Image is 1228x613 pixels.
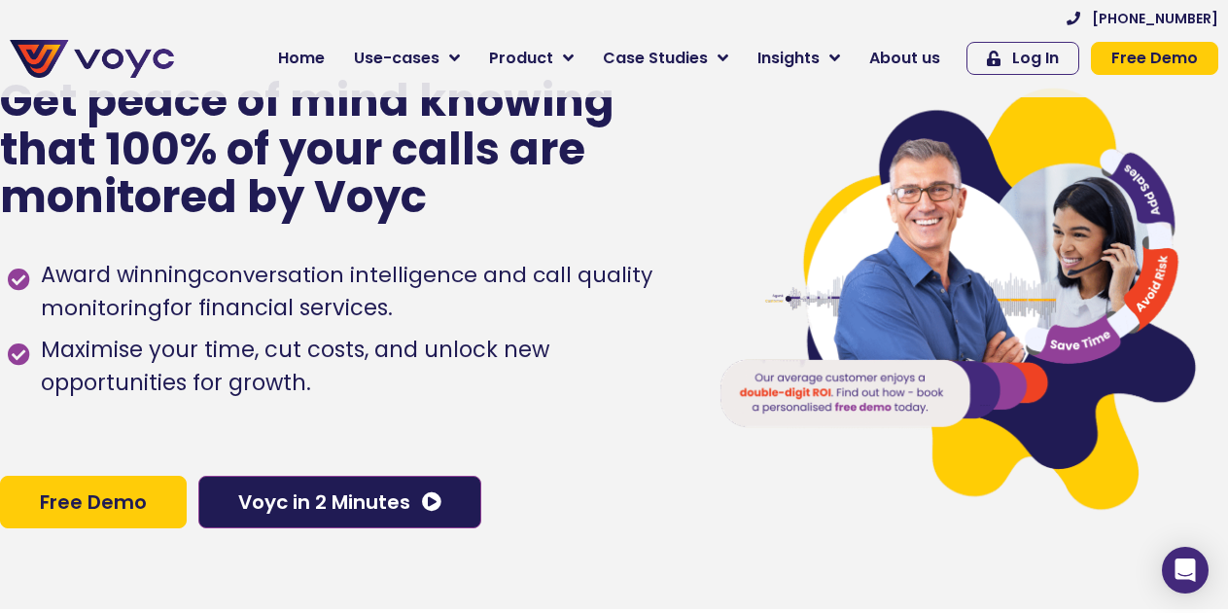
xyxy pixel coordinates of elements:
a: [PHONE_NUMBER] [1067,12,1218,25]
span: Insights [757,47,820,70]
span: Use-cases [354,47,439,70]
div: Open Intercom Messenger [1162,547,1209,594]
img: voyc-full-logo [10,40,174,78]
span: Free Demo [1111,51,1198,66]
a: About us [855,39,955,78]
span: Free Demo [40,492,147,512]
a: Case Studies [588,39,743,78]
span: [PHONE_NUMBER] [1092,12,1218,25]
span: Product [489,47,553,70]
a: Voyc in 2 Minutes [198,476,481,528]
span: Voyc in 2 Minutes [238,492,410,512]
h1: conversation intelligence and call quality monitoring [41,260,652,323]
a: Home [263,39,339,78]
a: Log In [966,42,1079,75]
span: About us [869,47,940,70]
span: Maximise your time, cut costs, and unlock new opportunities for growth. [36,334,681,400]
span: Log In [1012,51,1059,66]
a: Insights [743,39,855,78]
a: Product [474,39,588,78]
span: Case Studies [603,47,708,70]
span: Award winning for financial services. [36,259,681,325]
a: Use-cases [339,39,474,78]
a: Free Demo [1091,42,1218,75]
span: Home [278,47,325,70]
